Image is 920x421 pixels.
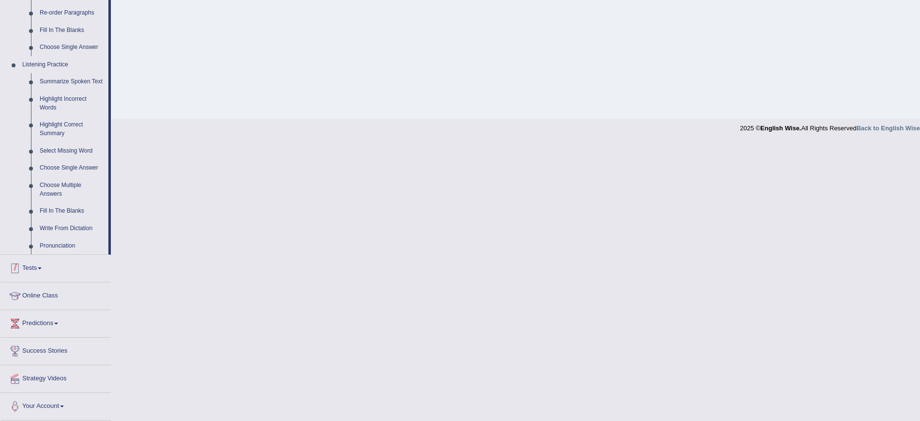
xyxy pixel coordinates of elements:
[0,338,111,362] a: Success Stories
[760,125,801,132] strong: English Wise.
[740,119,920,133] div: 2025 © All Rights Reserved
[35,220,108,237] a: Write From Dictation
[35,73,108,91] a: Summarize Spoken Text
[35,142,108,160] a: Select Missing Word
[35,203,108,220] a: Fill In The Blanks
[0,282,111,307] a: Online Class
[35,39,108,56] a: Choose Single Answer
[35,22,108,39] a: Fill In The Blanks
[35,116,108,142] a: Highlight Correct Summary
[18,56,108,74] a: Listening Practice
[0,365,111,390] a: Strategy Videos
[35,159,108,177] a: Choose Single Answer
[0,310,111,334] a: Predictions
[35,237,108,255] a: Pronunciation
[857,125,920,132] a: Back to English Wise
[35,4,108,22] a: Re-order Paragraphs
[35,177,108,203] a: Choose Multiple Answers
[35,91,108,116] a: Highlight Incorrect Words
[0,255,111,279] a: Tests
[0,393,111,417] a: Your Account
